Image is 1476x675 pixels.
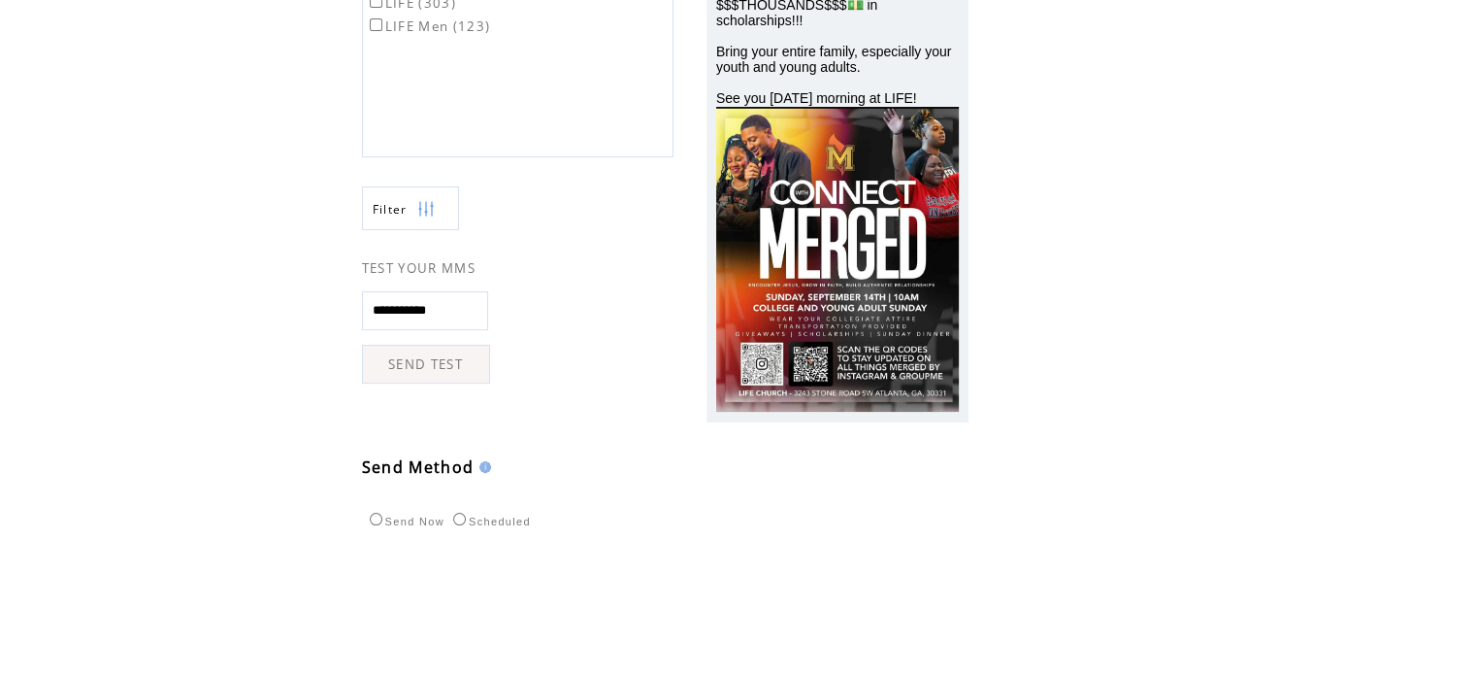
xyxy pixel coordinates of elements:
[373,201,408,218] span: Show filters
[370,18,382,31] input: LIFE Men (123)
[362,456,475,478] span: Send Method
[366,17,491,35] label: LIFE Men (123)
[362,259,476,277] span: TEST YOUR MMS
[453,513,466,525] input: Scheduled
[474,461,491,473] img: help.gif
[417,187,435,231] img: filters.png
[362,186,459,230] a: Filter
[370,513,382,525] input: Send Now
[448,516,531,527] label: Scheduled
[362,345,490,384] a: SEND TEST
[365,516,444,527] label: Send Now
